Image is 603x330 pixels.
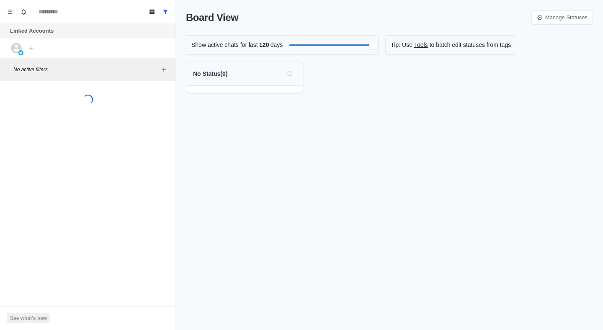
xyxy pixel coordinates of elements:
[391,41,412,49] p: Tip: Use
[18,50,23,55] img: picture
[531,10,593,25] a: Manage Statuses
[10,27,54,35] p: Linked Accounts
[186,10,238,25] p: Board View
[145,5,159,18] button: Board View
[3,5,17,18] button: Menu
[159,64,169,75] button: Add filters
[26,43,36,53] button: Add account
[414,41,428,49] a: Tools
[258,41,271,49] span: 120
[7,313,50,323] button: See what's new
[159,5,172,18] button: Show all conversations
[13,66,159,73] p: No active filters
[191,41,258,49] p: Show active chats for last
[283,67,296,80] button: Search
[17,5,30,18] button: Notifications
[193,70,227,78] p: No Status ( 0 )
[430,41,511,49] p: to batch edit statuses from tags
[271,41,283,49] p: days
[369,41,377,49] div: Filter by activity days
